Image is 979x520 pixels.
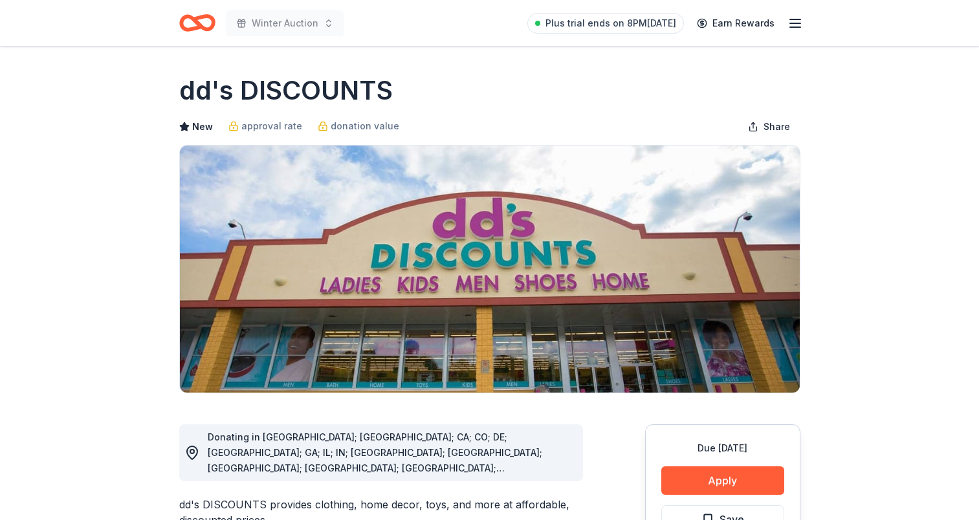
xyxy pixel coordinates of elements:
a: approval rate [228,118,302,134]
img: Image for dd's DISCOUNTS [180,146,800,393]
span: Donating in [GEOGRAPHIC_DATA]; [GEOGRAPHIC_DATA]; CA; CO; DE; [GEOGRAPHIC_DATA]; GA; IL; IN; [GEO... [208,431,542,504]
span: New [192,119,213,135]
h1: dd's DISCOUNTS [179,72,393,109]
span: Share [764,119,790,135]
button: Share [738,114,800,140]
div: Due [DATE] [661,440,784,456]
span: donation value [331,118,399,134]
span: Winter Auction [252,16,318,31]
span: approval rate [241,118,302,134]
span: Plus trial ends on 8PM[DATE] [545,16,676,31]
button: Apply [661,466,784,495]
a: donation value [318,118,399,134]
a: Home [179,8,215,38]
a: Earn Rewards [689,12,782,35]
a: Plus trial ends on 8PM[DATE] [527,13,684,34]
button: Winter Auction [226,10,344,36]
